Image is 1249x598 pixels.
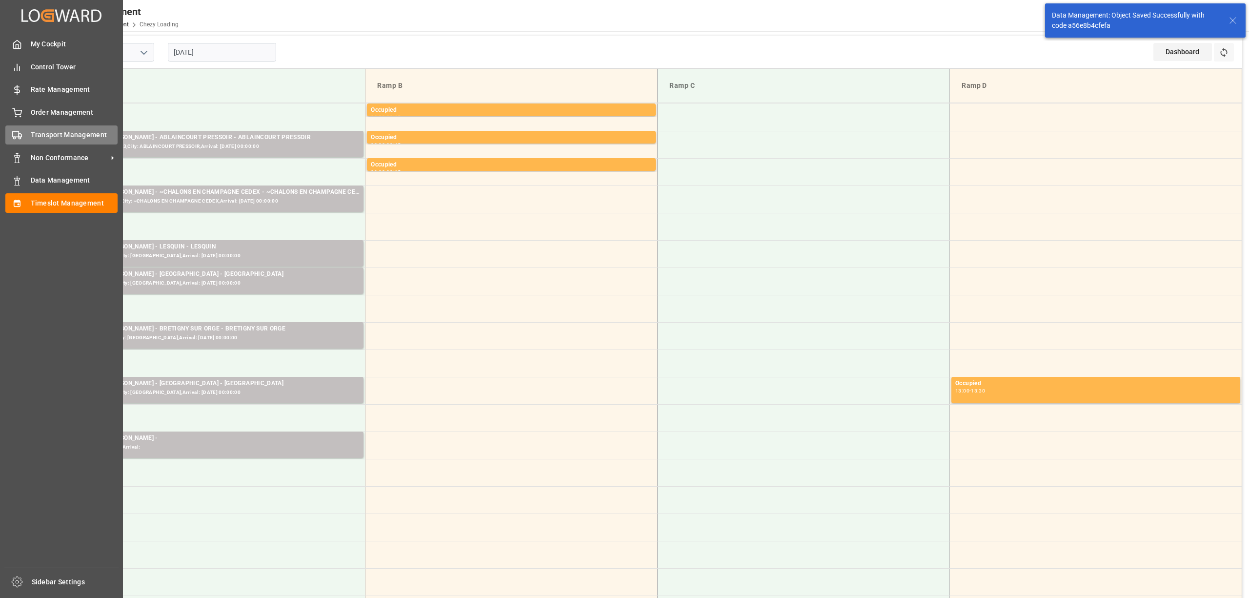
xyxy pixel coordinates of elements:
div: Transport [PERSON_NAME] - BRETIGNY SUR ORGE - BRETIGNY SUR ORGE [79,324,360,334]
a: Rate Management [5,80,118,99]
div: 13:30 [971,389,985,393]
div: Pallets: ,TU: 262,City: [GEOGRAPHIC_DATA],Arrival: [DATE] 00:00:00 [79,389,360,397]
div: Data Management: Object Saved Successfully with code a56e8b4cfefa [1052,10,1220,31]
div: - [969,389,971,393]
div: Pallets: 2,TU: 796,City: ~CHALONS EN CHAMPAGNE CEDEX,Arrival: [DATE] 00:00:00 [79,197,360,206]
div: Occupied [955,379,1236,389]
div: Pallets: ,TU: 62,City: [GEOGRAPHIC_DATA],Arrival: [DATE] 00:00:00 [79,334,360,342]
input: DD-MM-YYYY [168,43,276,62]
div: Transport [PERSON_NAME] - [79,433,360,443]
a: Control Tower [5,57,118,76]
div: Transport [PERSON_NAME] - [GEOGRAPHIC_DATA] - [GEOGRAPHIC_DATA] [79,269,360,279]
div: Occupied [371,133,652,143]
button: open menu [136,45,151,60]
div: 08:30 [371,143,385,147]
div: Pallets: 13,TU: 1083,City: ABLAINCOURT PRESSOIR,Arrival: [DATE] 00:00:00 [79,143,360,151]
span: Rate Management [31,84,118,95]
div: Transport [PERSON_NAME] - [GEOGRAPHIC_DATA] - [GEOGRAPHIC_DATA] [79,379,360,389]
span: Order Management [31,107,118,118]
span: Control Tower [31,62,118,72]
a: Order Management [5,103,118,122]
div: Ramp B [373,77,649,95]
div: Pallets: ,TU: 213,City: [GEOGRAPHIC_DATA],Arrival: [DATE] 00:00:00 [79,252,360,260]
div: 09:15 [386,170,401,174]
div: Ramp C [665,77,942,95]
a: Data Management [5,171,118,190]
span: Data Management [31,175,118,186]
div: Transport [PERSON_NAME] - ABLAINCOURT PRESSOIR - ABLAINCOURT PRESSOIR [79,133,360,143]
div: 08:45 [386,143,401,147]
div: 08:00 [371,115,385,120]
div: Pallets: ,TU: 428,City: [GEOGRAPHIC_DATA],Arrival: [DATE] 00:00:00 [79,279,360,288]
a: Timeslot Management [5,193,118,212]
div: 08:15 [386,115,401,120]
span: Sidebar Settings [32,577,119,587]
div: Ramp D [958,77,1234,95]
div: Ramp A [81,77,357,95]
a: Transport Management [5,125,118,144]
div: Occupied [371,105,652,115]
div: - [385,170,386,174]
div: Occupied [371,160,652,170]
div: Transport [PERSON_NAME] - ~CHALONS EN CHAMPAGNE CEDEX - ~CHALONS EN CHAMPAGNE CEDEX [79,187,360,197]
div: 09:00 [371,170,385,174]
div: - [385,143,386,147]
span: Non Conformance [31,153,108,163]
span: Transport Management [31,130,118,140]
div: - [385,115,386,120]
span: Timeslot Management [31,198,118,208]
div: Transport [PERSON_NAME] - LESQUIN - LESQUIN [79,242,360,252]
span: My Cockpit [31,39,118,49]
div: Pallets: ,TU: ,City: ,Arrival: [79,443,360,452]
a: My Cockpit [5,35,118,54]
div: Dashboard [1153,43,1212,61]
div: 13:00 [955,389,969,393]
